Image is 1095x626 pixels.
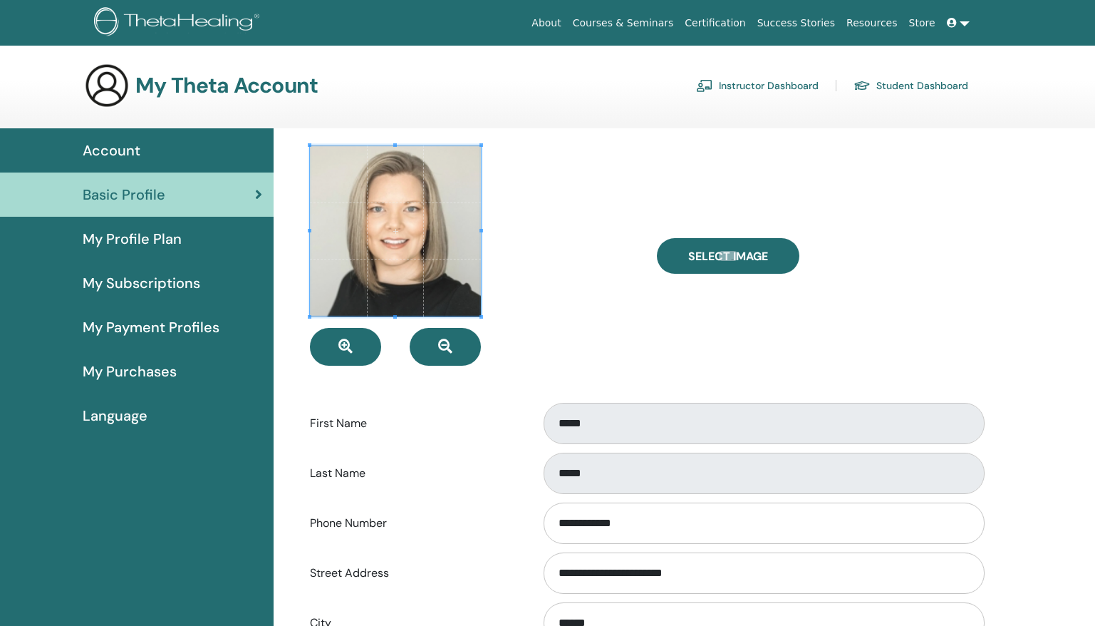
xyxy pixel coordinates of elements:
span: Language [83,405,147,426]
span: My Profile Plan [83,228,182,250]
label: Phone Number [299,510,530,537]
img: chalkboard-teacher.svg [696,79,713,92]
label: Last Name [299,460,530,487]
input: Select Image [719,251,737,261]
span: My Subscriptions [83,272,200,294]
a: Instructor Dashboard [696,74,819,97]
img: generic-user-icon.jpg [84,63,130,108]
label: Street Address [299,560,530,587]
img: logo.png [94,7,264,39]
a: Certification [679,10,751,36]
label: First Name [299,410,530,437]
span: Account [83,140,140,161]
span: Select Image [688,249,768,264]
a: Courses & Seminars [567,10,680,36]
a: Student Dashboard [853,74,968,97]
span: My Purchases [83,361,177,382]
span: My Payment Profiles [83,317,219,338]
a: Success Stories [752,10,841,36]
span: Basic Profile [83,184,165,205]
a: Resources [841,10,903,36]
a: Store [903,10,941,36]
h3: My Theta Account [135,73,318,98]
img: graduation-cap.svg [853,80,871,92]
a: About [526,10,566,36]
